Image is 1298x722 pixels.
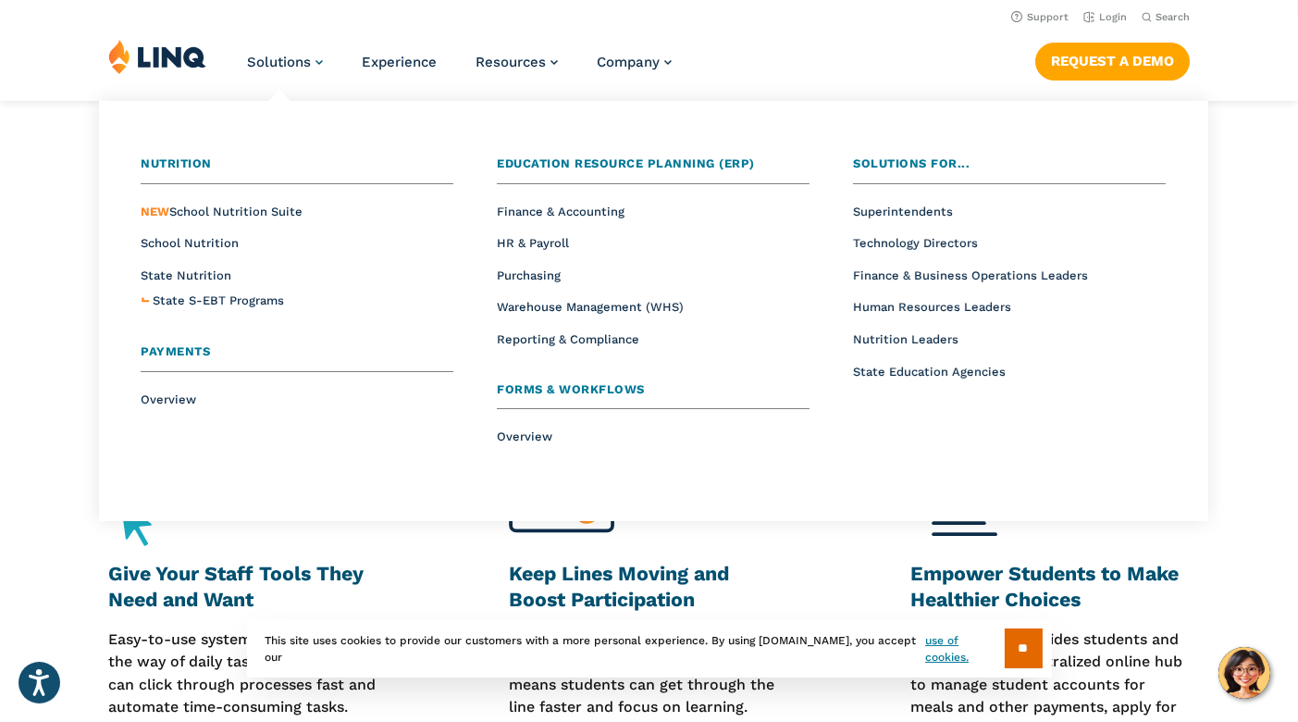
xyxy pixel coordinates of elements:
[153,292,284,311] a: State S-EBT Programs
[141,155,453,184] a: Nutrition
[247,54,311,70] span: Solutions
[1011,11,1069,23] a: Support
[247,54,323,70] a: Solutions
[1035,39,1190,80] nav: Button Navigation
[853,236,978,250] a: Technology Directors
[141,205,303,218] span: School Nutrition Suite
[497,300,684,314] a: Warehouse Management (WHS)
[1142,10,1190,24] button: Open Search Bar
[141,205,169,218] span: NEW
[853,332,958,346] a: Nutrition Leaders
[476,54,558,70] a: Resources
[1218,647,1270,699] button: Hello, have a question? Let’s chat.
[597,54,672,70] a: Company
[497,429,552,443] a: Overview
[853,205,953,218] a: Superintendents
[141,344,210,358] span: Payments
[497,268,561,282] a: Purchasing
[141,236,239,250] a: School Nutrition
[141,156,212,170] span: Nutrition
[1156,11,1190,23] span: Search
[247,619,1052,678] div: This site uses cookies to provide our customers with a more personal experience. By using [DOMAIN...
[853,365,1006,379] a: State Education Agencies
[1035,43,1190,80] a: Request a Demo
[853,268,1088,282] a: Finance & Business Operations Leaders
[141,392,196,406] a: Overview
[853,156,970,170] span: Solutions for...
[141,342,453,372] a: Payments
[497,380,810,410] a: Forms & Workflows
[497,236,569,250] a: HR & Payroll
[153,293,284,307] span: State S-EBT Programs
[497,156,755,170] span: Education Resource Planning (ERP)
[497,382,645,396] span: Forms & Workflows
[141,268,231,282] a: State Nutrition
[362,54,437,70] a: Experience
[497,332,639,346] a: Reporting & Compliance
[1083,11,1127,23] a: Login
[108,39,206,74] img: LINQ | K‑12 Software
[247,39,672,100] nav: Primary Navigation
[910,561,1190,612] h3: Empower Students to Make Healthier Choices
[853,300,1011,314] a: Human Resources Leaders
[853,155,1166,184] a: Solutions for...
[597,54,660,70] span: Company
[509,561,788,612] h3: Keep Lines Moving and Boost Participation
[497,205,624,218] a: Finance & Accounting
[497,155,810,184] a: Education Resource Planning (ERP)
[108,561,388,612] h3: Give Your Staff Tools They Need and Want
[925,632,1004,666] a: use of cookies.
[476,54,546,70] span: Resources
[141,205,303,218] a: NEWSchool Nutrition Suite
